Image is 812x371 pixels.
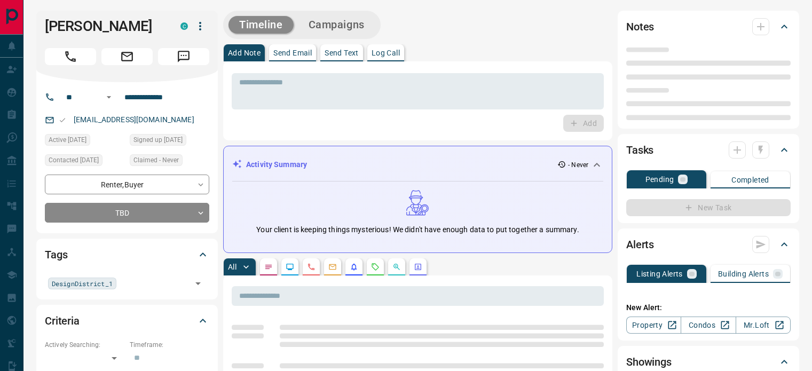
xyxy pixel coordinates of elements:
[45,312,80,329] h2: Criteria
[49,155,99,165] span: Contacted [DATE]
[325,49,359,57] p: Send Text
[626,232,791,257] div: Alerts
[45,175,209,194] div: Renter , Buyer
[731,176,769,184] p: Completed
[414,263,422,271] svg: Agent Actions
[74,115,194,124] a: [EMAIL_ADDRESS][DOMAIN_NAME]
[328,263,337,271] svg: Emails
[392,263,401,271] svg: Opportunities
[52,278,113,289] span: DesignDistrict_1
[286,263,294,271] svg: Lead Browsing Activity
[232,155,603,175] div: Activity Summary- Never
[133,135,183,145] span: Signed up [DATE]
[45,18,164,35] h1: [PERSON_NAME]
[130,134,209,149] div: Tue Mar 20 2018
[626,353,672,370] h2: Showings
[371,263,380,271] svg: Requests
[350,263,358,271] svg: Listing Alerts
[130,340,209,350] p: Timeframe:
[636,270,683,278] p: Listing Alerts
[158,48,209,65] span: Message
[45,154,124,169] div: Wed Sep 28 2022
[626,141,653,159] h2: Tasks
[45,134,124,149] div: Thu Nov 03 2022
[228,263,236,271] p: All
[45,340,124,350] p: Actively Searching:
[626,14,791,40] div: Notes
[45,246,67,263] h2: Tags
[264,263,273,271] svg: Notes
[681,317,736,334] a: Condos
[626,302,791,313] p: New Alert:
[59,116,66,124] svg: Email Valid
[307,263,316,271] svg: Calls
[626,317,681,334] a: Property
[45,48,96,65] span: Call
[180,22,188,30] div: condos.ca
[626,236,654,253] h2: Alerts
[103,91,115,104] button: Open
[228,16,294,34] button: Timeline
[645,176,674,183] p: Pending
[372,49,400,57] p: Log Call
[298,16,375,34] button: Campaigns
[246,159,307,170] p: Activity Summary
[736,317,791,334] a: Mr.Loft
[568,160,588,170] p: - Never
[45,242,209,267] div: Tags
[228,49,261,57] p: Add Note
[626,18,654,35] h2: Notes
[718,270,769,278] p: Building Alerts
[626,137,791,163] div: Tasks
[49,135,86,145] span: Active [DATE]
[256,224,579,235] p: Your client is keeping things mysterious! We didn't have enough data to put together a summary.
[133,155,179,165] span: Claimed - Never
[45,203,209,223] div: TBD
[191,276,206,291] button: Open
[45,308,209,334] div: Criteria
[273,49,312,57] p: Send Email
[101,48,153,65] span: Email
